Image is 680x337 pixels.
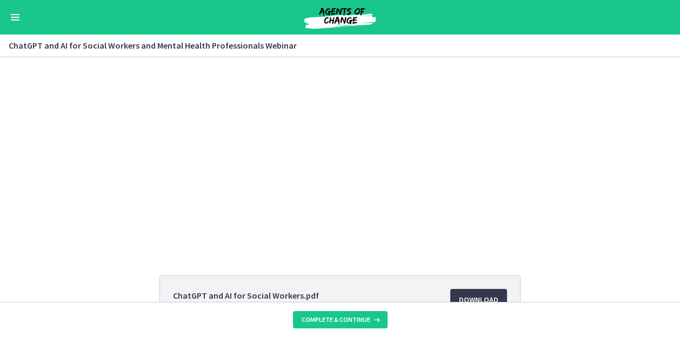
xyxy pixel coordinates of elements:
button: Complete & continue [293,311,388,328]
span: Download [459,293,498,306]
span: Complete & continue [302,315,370,324]
button: Enable menu [9,11,22,24]
h3: ChatGPT and AI for Social Workers and Mental Health Professionals Webinar [9,39,658,52]
img: Agents of Change [275,4,405,30]
a: Download [450,289,507,311]
span: ChatGPT and AI for Social Workers.pdf [173,289,319,302]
